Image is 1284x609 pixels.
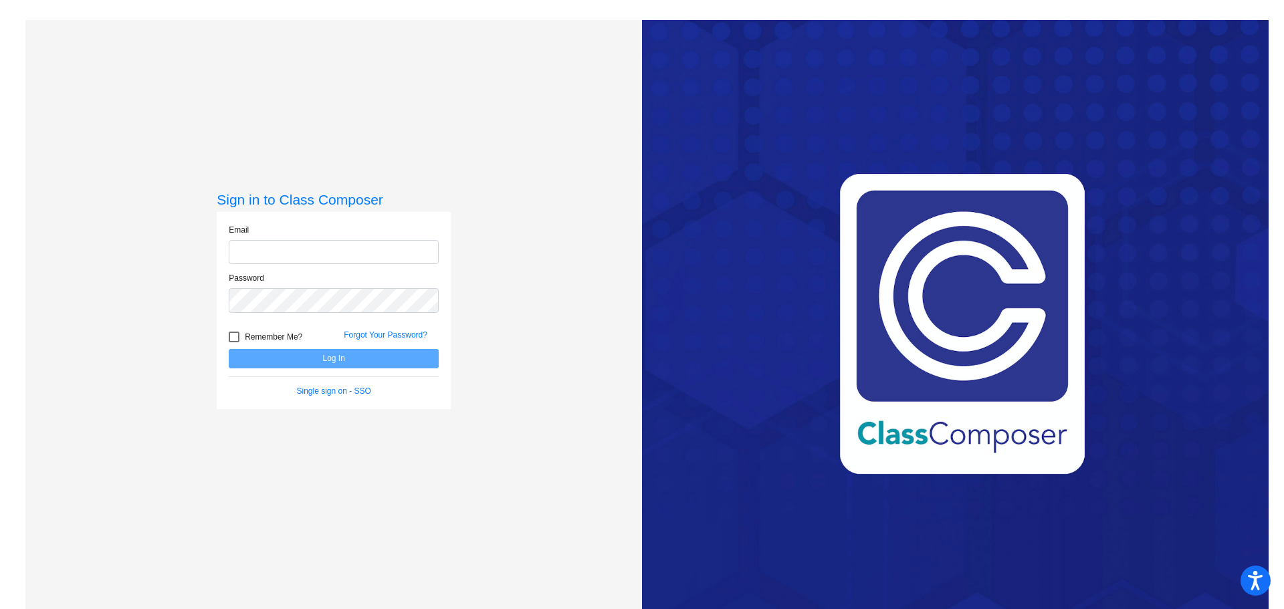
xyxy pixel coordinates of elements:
a: Single sign on - SSO [297,386,371,396]
button: Log In [229,349,439,368]
label: Email [229,224,249,236]
a: Forgot Your Password? [344,330,427,340]
h3: Sign in to Class Composer [217,191,451,208]
label: Password [229,272,264,284]
span: Remember Me? [245,329,302,345]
